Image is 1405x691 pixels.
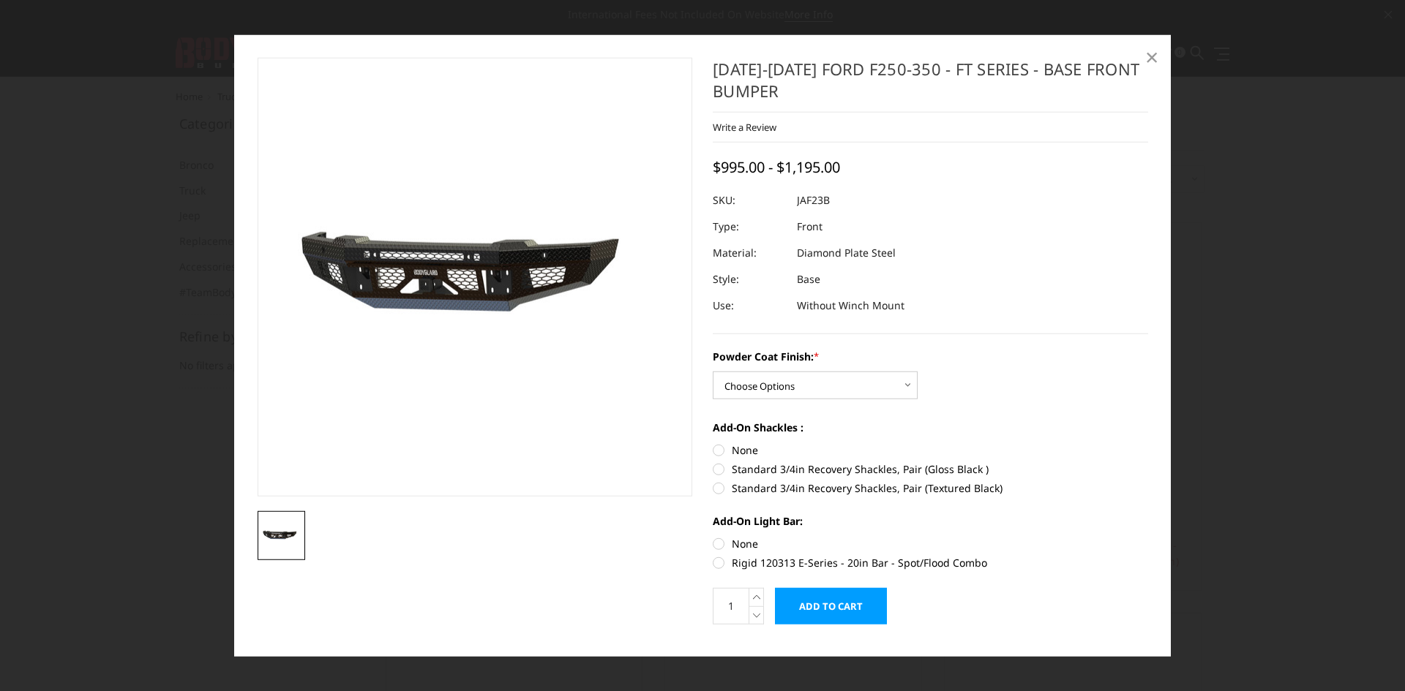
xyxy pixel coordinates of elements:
input: Add to Cart [775,588,887,624]
label: Standard 3/4in Recovery Shackles, Pair (Textured Black) [713,480,1148,496]
dt: Type: [713,214,786,240]
a: 2023-2025 Ford F250-350 - FT Series - Base Front Bumper [258,58,693,496]
span: × [1145,41,1158,72]
label: Add-On Light Bar: [713,513,1148,529]
label: Powder Coat Finish: [713,349,1148,364]
dd: Diamond Plate Steel [797,240,896,266]
a: Close [1140,45,1164,69]
dd: JAF23B [797,187,830,214]
dd: Without Winch Mount [797,292,904,319]
label: Rigid 120313 E-Series - 20in Bar - Spot/Flood Combo [713,555,1148,570]
dt: Use: [713,292,786,319]
dt: Style: [713,266,786,292]
span: $995.00 - $1,195.00 [713,157,840,177]
a: Write a Review [713,121,776,134]
label: None [713,536,1148,551]
iframe: Chat Widget [1332,621,1405,691]
dd: Base [797,266,820,292]
img: 2023-2025 Ford F250-350 - FT Series - Base Front Bumper [262,526,301,545]
label: None [713,442,1148,458]
dd: Front [797,214,823,240]
dt: SKU: [713,187,786,214]
label: Add-On Shackles : [713,420,1148,435]
label: Standard 3/4in Recovery Shackles, Pair (Gloss Black ) [713,461,1148,477]
h1: [DATE]-[DATE] Ford F250-350 - FT Series - Base Front Bumper [713,58,1148,113]
dt: Material: [713,240,786,266]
